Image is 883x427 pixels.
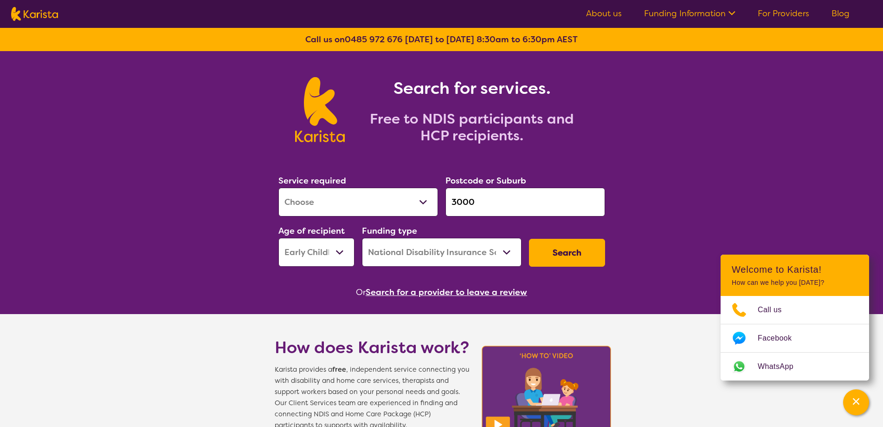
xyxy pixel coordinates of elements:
[305,34,578,45] b: Call us on [DATE] to [DATE] 8:30am to 6:30pm AEST
[721,255,869,381] div: Channel Menu
[11,7,58,21] img: Karista logo
[295,77,345,142] img: Karista logo
[721,296,869,381] ul: Choose channel
[843,389,869,415] button: Channel Menu
[445,175,526,186] label: Postcode or Suburb
[721,353,869,381] a: Web link opens in a new tab.
[362,225,417,236] label: Funding type
[275,336,470,359] h1: How does Karista work?
[345,34,403,45] a: 0485 972 676
[732,264,858,275] h2: Welcome to Karista!
[732,279,858,287] p: How can we help you [DATE]?
[758,360,805,374] span: WhatsApp
[356,77,588,99] h1: Search for services.
[278,225,345,236] label: Age of recipient
[332,365,346,374] b: free
[586,8,622,19] a: About us
[356,111,588,144] h2: Free to NDIS participants and HCP recipients.
[529,239,605,267] button: Search
[278,175,346,186] label: Service required
[831,8,850,19] a: Blog
[758,303,793,317] span: Call us
[644,8,735,19] a: Funding Information
[356,285,366,299] span: Or
[758,8,809,19] a: For Providers
[366,285,527,299] button: Search for a provider to leave a review
[445,188,605,217] input: Type
[758,331,803,345] span: Facebook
